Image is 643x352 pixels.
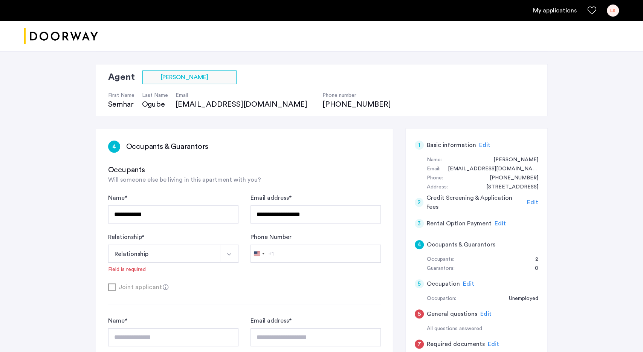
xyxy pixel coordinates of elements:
[528,255,538,264] div: 2
[527,199,538,205] span: Edit
[250,316,292,325] label: Email address *
[427,174,443,183] div: Phone:
[480,311,492,317] span: Edit
[322,99,391,110] div: [PHONE_NUMBER]
[495,220,506,227] span: Edit
[427,183,448,192] div: Address:
[427,279,460,288] h5: Occupation
[108,245,221,263] button: Select option
[427,156,442,165] div: Name:
[226,251,232,257] img: arrow
[463,281,474,287] span: Edit
[427,240,495,249] h5: Occupants & Guarantors
[108,99,134,110] div: Semhar
[415,309,424,318] div: 6
[415,141,424,150] div: 1
[427,340,485,349] h5: Required documents
[426,193,524,211] h5: Credit Screening & Application Fees
[479,183,538,192] div: 16 Grant Street 1, #1
[415,198,424,207] div: 2
[250,193,292,202] label: Email address *
[108,316,127,325] label: Name *
[440,165,538,174] div: lsoults12@gmail.com
[479,142,490,148] span: Edit
[24,22,98,51] img: logo
[268,249,274,258] div: +1
[607,5,619,17] div: LS
[108,165,381,175] h3: Occupants
[488,341,499,347] span: Edit
[108,177,261,183] span: Will someone else be living in this apartment with you?
[24,22,98,51] a: Cazamio logo
[415,219,424,228] div: 3
[427,165,440,174] div: Email:
[486,156,538,165] div: Louis Soults
[427,294,456,303] div: Occupation:
[108,141,120,153] div: 4
[427,255,454,264] div: Occupants:
[415,279,424,288] div: 5
[126,141,209,152] h3: Occupants & Guarantors
[108,92,134,99] h4: First Name
[142,92,168,99] h4: Last Name
[501,294,538,303] div: Unemployed
[108,193,127,202] label: Name *
[427,141,476,150] h5: Basic information
[176,92,315,99] h4: Email
[250,233,292,242] label: Phone Number
[427,264,455,273] div: Guarantors:
[415,340,424,349] div: 7
[587,6,596,15] a: Favorites
[322,92,391,99] h4: Phone number
[427,324,538,334] div: All questions answered
[108,266,146,273] div: Field is required
[176,99,315,110] div: [EMAIL_ADDRESS][DOMAIN_NAME]
[527,264,538,273] div: 0
[482,174,538,183] div: +17817331957
[427,219,492,228] h5: Rental Option Payment
[251,245,274,262] button: Selected country
[415,240,424,249] div: 4
[108,70,135,84] h2: Agent
[533,6,577,15] a: My application
[108,233,144,242] label: Relationship *
[142,99,168,110] div: Ogube
[427,309,477,318] h5: General questions
[220,245,238,263] button: Select option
